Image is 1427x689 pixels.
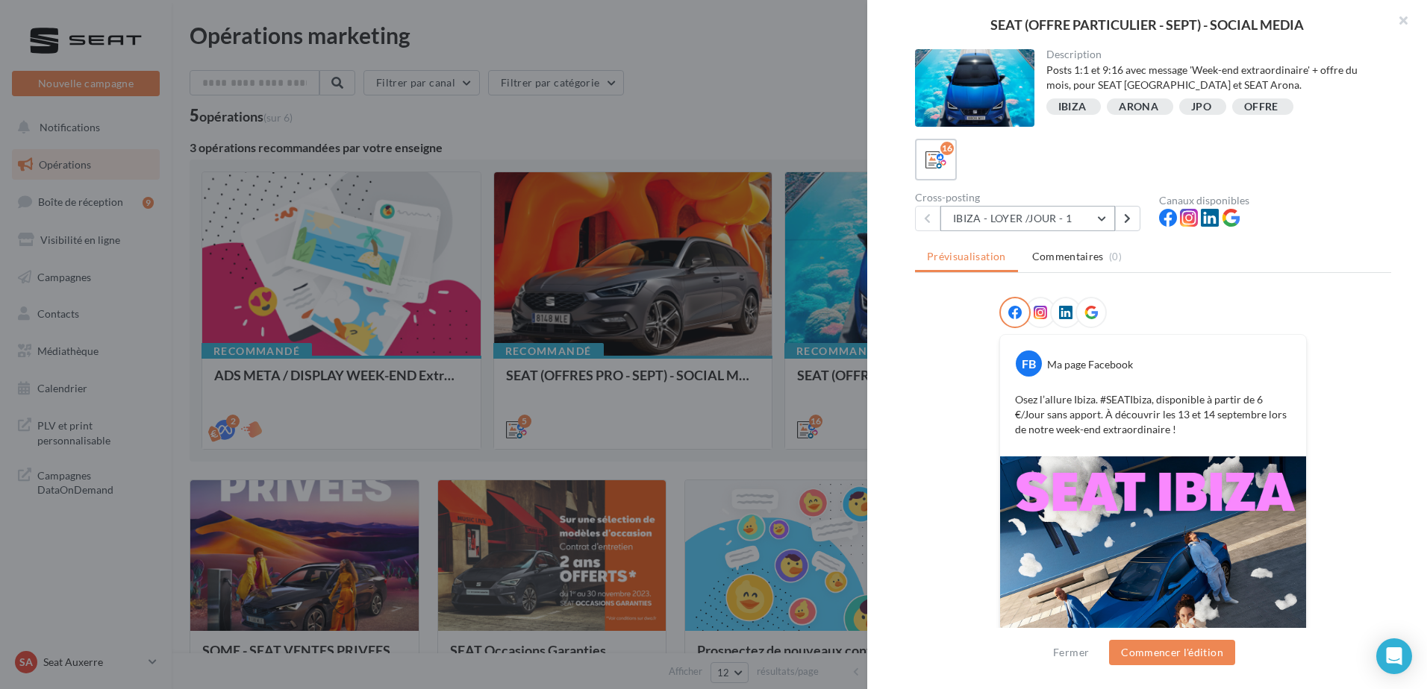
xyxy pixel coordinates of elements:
[1016,350,1042,377] div: FB
[1047,357,1133,372] div: Ma page Facebook
[1032,249,1104,264] span: Commentaires
[1046,63,1380,92] div: Posts 1:1 et 9:16 avec message 'Week-end extraordinaire' + offre du mois, pour SEAT [GEOGRAPHIC_D...
[1109,251,1122,262] span: (0)
[1191,101,1211,113] div: JPO
[940,142,954,155] div: 16
[1244,101,1278,113] div: OFFRE
[915,192,1147,203] div: Cross-posting
[1376,638,1412,674] div: Open Intercom Messenger
[1015,392,1291,437] p: Osez l’allure Ibiza. #SEATIbiza, disponible à partir de 6 €/Jour sans apport. À découvrir les 13 ...
[1058,101,1087,113] div: IBIZA
[891,18,1403,31] div: SEAT (OFFRE PARTICULIER - SEPT) - SOCIAL MEDIA
[1109,640,1235,665] button: Commencer l'édition
[1046,49,1380,60] div: Description
[1047,644,1095,661] button: Fermer
[1159,195,1391,206] div: Canaux disponibles
[940,206,1115,231] button: IBIZA - LOYER /JOUR - 1
[1119,101,1158,113] div: ARONA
